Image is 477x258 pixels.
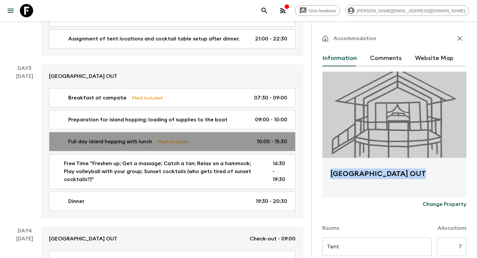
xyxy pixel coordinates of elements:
[68,35,240,43] p: Assignment of tent locations and cocktail table setup after dinner.
[68,94,127,102] p: Breakfast at campsite
[49,154,295,189] a: Free Time "Freshen up; Get a massage; Catch a tan; Relax on a hammock; Play volleyball with your ...
[322,50,357,66] button: Information
[16,72,33,219] div: [DATE]
[68,116,228,124] p: Preparation for island hopping; loading of supplies to the boat
[8,227,41,235] p: Day 4
[4,4,17,17] button: menu
[49,192,295,211] a: Dinner19:30 - 20:30
[423,198,466,211] button: Change Property
[64,160,262,183] p: Free Time "Freshen up; Get a massage; Catch a tan; Relax on a hammock; Play volleyball with your ...
[345,5,469,16] div: [PERSON_NAME][EMAIL_ADDRESS][DOMAIN_NAME]
[49,235,117,243] p: [GEOGRAPHIC_DATA] OUT
[295,5,340,16] a: Give feedback
[68,197,84,205] p: Dinner
[305,8,340,13] span: Give feedback
[49,72,117,80] p: [GEOGRAPHIC_DATA] OUT
[132,94,163,101] p: Meal Included
[256,197,287,205] p: 19:30 - 20:30
[41,227,303,251] a: [GEOGRAPHIC_DATA] OUTCheck-out - 09:00
[423,200,466,208] p: Change Property
[255,116,287,124] p: 09:00 - 10:00
[255,35,287,43] p: 21:00 - 22:30
[49,29,295,48] a: Assignment of tent locations and cocktail table setup after dinner.21:00 - 22:30
[8,64,41,72] p: Day 3
[334,34,376,42] p: Accommodation
[68,138,152,146] p: Full day island hopping with lunch
[370,50,402,66] button: Comments
[41,64,303,88] a: [GEOGRAPHIC_DATA] OUT
[322,224,339,232] p: Rooms
[322,72,466,158] div: Photo of GINTO ISLAND CAMP OUT
[258,4,271,17] button: search adventures
[353,8,469,13] span: [PERSON_NAME][EMAIL_ADDRESS][DOMAIN_NAME]
[415,50,453,66] button: Website Map
[438,224,466,232] p: Allocations
[250,235,295,243] p: Check-out - 09:00
[322,237,432,256] input: eg. Tent on a jeep
[49,132,295,151] a: Full day island hopping with lunchMeal Included10:00 - 15:30
[330,168,458,190] h2: [GEOGRAPHIC_DATA] OUT
[254,94,287,102] p: 07:30 - 09:00
[49,88,295,107] a: Breakfast at campsiteMeal Included07:30 - 09:00
[157,138,188,145] p: Meal Included
[49,110,295,129] a: Preparation for island hopping; loading of supplies to the boat09:00 - 10:00
[257,138,287,146] p: 10:00 - 15:30
[273,160,287,183] p: 16:30 - 19:30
